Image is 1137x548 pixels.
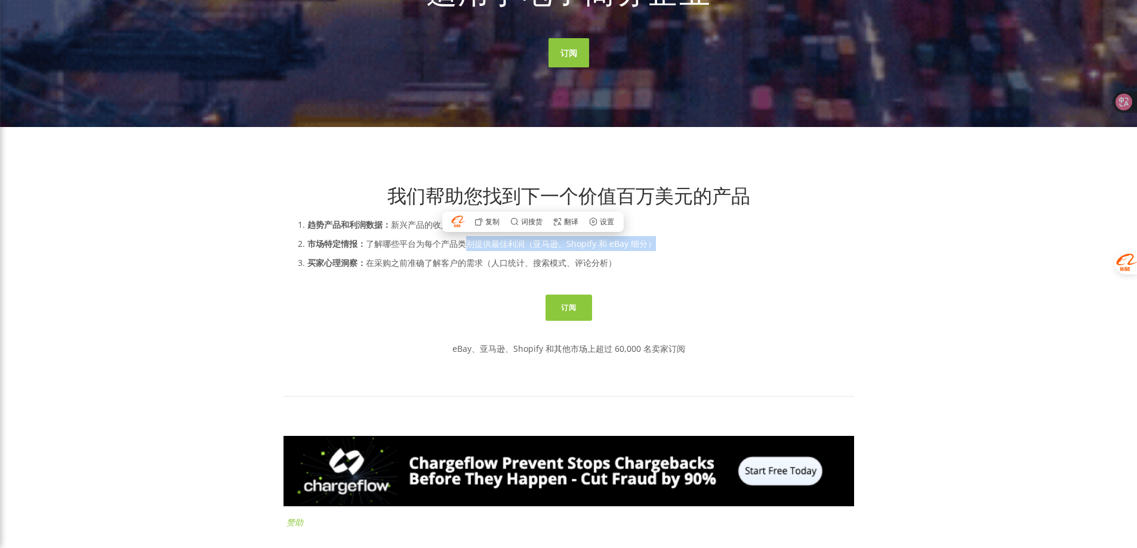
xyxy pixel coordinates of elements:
[366,257,617,268] font: 在采购之前准确了解客户的需求（人口统计、搜索模式、评论分析）
[307,219,391,230] font: 趋势产品和利润数据：
[286,516,303,528] a: 赞助
[549,38,589,67] a: 订阅
[546,295,592,321] a: 订阅
[307,257,366,268] font: 买家心理洞察：
[366,238,656,249] font: 了解哪些平台为每个产品类别提供最佳利润（亚马逊、Shopify 和 eBay 细分）
[387,182,750,208] font: 我们帮助您找到下一个价值百万美元的产品
[452,343,685,354] font: eBay、亚马逊、Shopify 和其他市场上超过 60,000 名卖家订阅
[391,219,508,230] font: 新兴产品的收入数字和机会得分
[307,238,366,249] font: 市场特定情报：
[561,302,577,312] font: 订阅
[560,47,577,58] font: 订阅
